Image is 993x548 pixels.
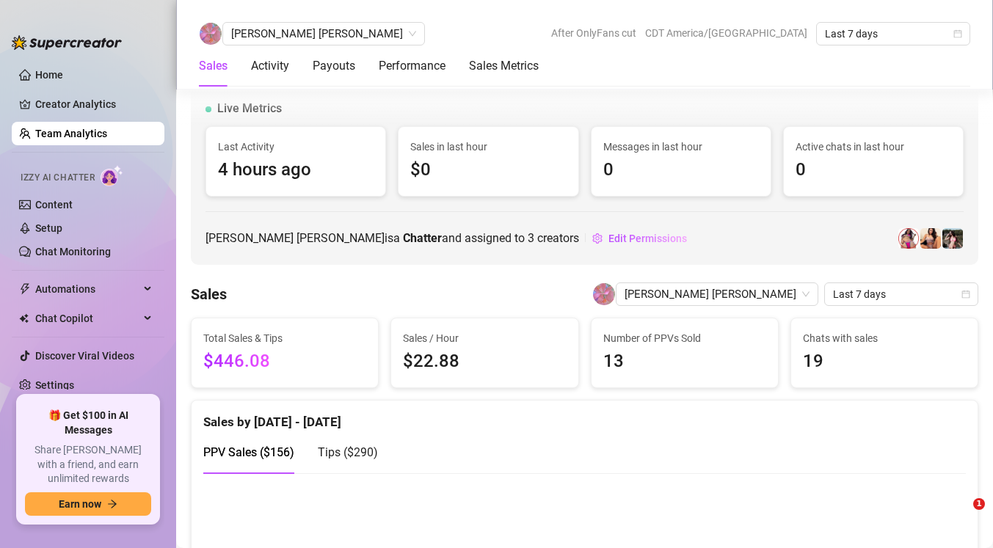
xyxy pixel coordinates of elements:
span: [PERSON_NAME] [PERSON_NAME] is a and assigned to creators [205,229,579,247]
img: Chat Copilot [19,313,29,324]
span: Mary Jane [231,23,416,45]
span: Last Activity [218,139,374,155]
span: Total Sales & Tips [203,330,366,346]
span: 🎁 Get $100 in AI Messages [25,409,151,437]
span: 0 [796,156,951,184]
div: Sales [199,57,228,75]
img: JustineFitness [920,228,941,249]
img: 𝘾𝙧𝙚𝙖𝙢𝙮 [898,228,919,249]
button: Earn nowarrow-right [25,492,151,516]
span: calendar [961,290,970,299]
a: Content [35,199,73,211]
span: Sales / Hour [403,330,566,346]
span: Number of PPVs Sold [603,330,766,346]
span: calendar [953,29,962,38]
span: 13 [603,348,766,376]
span: Automations [35,277,139,301]
a: Team Analytics [35,128,107,139]
a: Settings [35,379,74,391]
span: 19 [803,348,966,376]
span: Last 7 days [825,23,961,45]
a: Setup [35,222,62,234]
span: Active chats in last hour [796,139,951,155]
span: $0 [410,156,566,184]
img: Mary Jane [593,283,615,305]
span: Messages in last hour [603,139,759,155]
div: Payouts [313,57,355,75]
span: 1 [973,498,985,510]
button: Edit Permissions [592,227,688,250]
span: thunderbolt [19,283,31,295]
span: setting [592,233,603,244]
img: AI Chatter [101,165,123,186]
a: Creator Analytics [35,92,153,116]
h4: Sales [191,284,227,304]
a: Chat Monitoring [35,246,111,257]
span: 4 hours ago [218,156,374,184]
img: logo-BBDzfeDw.svg [12,35,122,50]
div: Sales by [DATE] - [DATE] [203,401,966,432]
span: Tips ( $290 ) [318,445,378,459]
span: Chats with sales [803,330,966,346]
div: Performance [379,57,445,75]
div: Activity [251,57,289,75]
span: Earn now [59,498,101,510]
span: Chat Copilot [35,307,139,330]
span: 0 [603,156,759,184]
a: Home [35,69,63,81]
img: Mary Jane [200,23,222,45]
span: $446.08 [203,348,366,376]
span: $22.88 [403,348,566,376]
span: Live Metrics [217,100,282,117]
span: Mary Jane [625,283,810,305]
iframe: Intercom live chat [943,498,978,533]
div: Sales Metrics [469,57,539,75]
img: Premium [942,228,963,249]
span: Izzy AI Chatter [21,171,95,185]
a: Discover Viral Videos [35,350,134,362]
span: Edit Permissions [608,233,687,244]
span: Sales in last hour [410,139,566,155]
span: After OnlyFans cut [551,22,636,44]
b: Chatter [403,231,442,245]
span: Share [PERSON_NAME] with a friend, and earn unlimited rewards [25,443,151,486]
span: Last 7 days [833,283,970,305]
span: arrow-right [107,499,117,509]
span: PPV Sales ( $156 ) [203,445,294,459]
span: CDT America/[GEOGRAPHIC_DATA] [645,22,807,44]
span: 3 [528,231,534,245]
